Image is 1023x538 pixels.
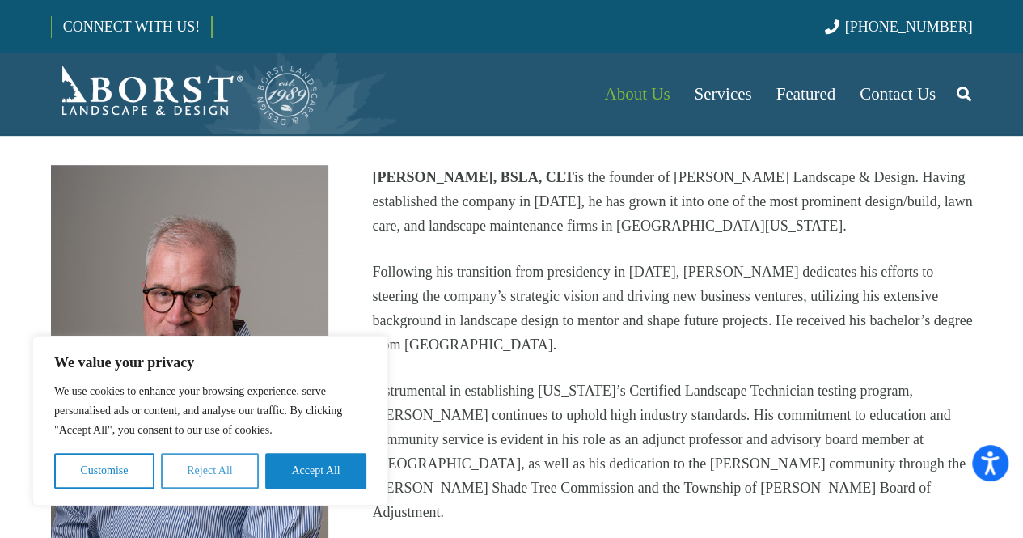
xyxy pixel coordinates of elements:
button: Customise [54,453,154,489]
span: Contact Us [860,84,936,104]
span: About Us [604,84,670,104]
button: Reject All [161,453,259,489]
a: Featured [764,53,848,134]
p: We value your privacy [54,353,366,372]
p: Following his transition from presidency in [DATE], [PERSON_NAME] dedicates his efforts to steeri... [372,260,972,357]
span: Featured [776,84,835,104]
a: About Us [592,53,682,134]
p: We use cookies to enhance your browsing experience, serve personalised ads or content, and analys... [54,382,366,440]
a: Borst-Logo [51,61,319,126]
button: Accept All [265,453,366,489]
a: [PHONE_NUMBER] [824,19,972,35]
a: CONNECT WITH US! [52,7,211,46]
span: Services [694,84,751,104]
a: Contact Us [848,53,948,134]
p: is the founder of [PERSON_NAME] Landscape & Design. Having established the company in [DATE], he ... [372,165,972,238]
span: [PHONE_NUMBER] [845,19,973,35]
a: Search [948,74,980,114]
a: Services [682,53,763,134]
div: We value your privacy [32,336,388,506]
p: Instrumental in establishing [US_STATE]’s Certified Landscape Technician testing program, [PERSON... [372,379,972,524]
strong: [PERSON_NAME], BSLA, CLT [372,169,573,185]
